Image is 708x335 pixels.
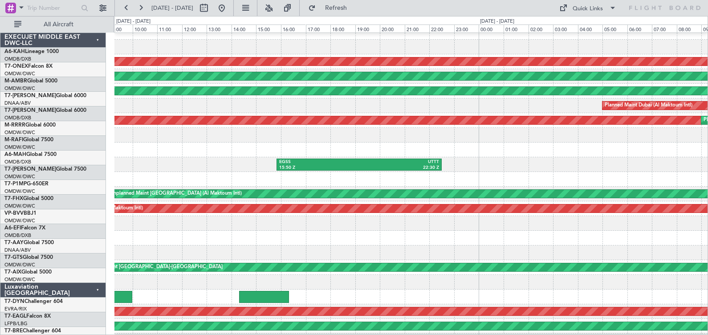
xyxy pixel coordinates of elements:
[4,211,37,216] a: VP-BVVBBJ1
[4,93,56,98] span: T7-[PERSON_NAME]
[304,1,358,15] button: Refresh
[4,159,31,165] a: OMDB/DXB
[429,25,454,33] div: 22:00
[4,299,63,304] a: T7-DYNChallenger 604
[605,99,692,112] div: Planned Maint Dubai (Al Maktoum Intl)
[4,270,21,275] span: T7-AIX
[4,240,24,245] span: T7-AAY
[480,18,514,25] div: [DATE] - [DATE]
[4,225,21,231] span: A6-EFI
[4,108,56,113] span: T7-[PERSON_NAME]
[555,1,621,15] button: Quick Links
[4,85,35,92] a: OMDW/DWC
[4,217,35,224] a: OMDW/DWC
[4,144,35,151] a: OMDW/DWC
[4,196,53,201] a: T7-FHXGlobal 5000
[4,247,31,253] a: DNAA/ABV
[4,49,25,54] span: A6-KAH
[4,78,27,84] span: M-AMBR
[4,152,57,157] a: A6-MAHGlobal 7500
[380,25,405,33] div: 20:00
[4,276,35,283] a: OMDW/DWC
[4,211,24,216] span: VP-BVV
[627,25,652,33] div: 06:00
[4,93,86,98] a: T7-[PERSON_NAME]Global 6000
[116,18,151,25] div: [DATE] - [DATE]
[578,25,603,33] div: 04:00
[4,181,49,187] a: T7-P1MPG-650ER
[4,255,23,260] span: T7-GTS
[108,25,133,33] div: 09:00
[207,25,232,33] div: 13:00
[4,255,53,260] a: T7-GTSGlobal 7500
[4,78,57,84] a: M-AMBRGlobal 5000
[4,196,23,201] span: T7-FHX
[4,114,31,121] a: OMDB/DXB
[4,137,23,143] span: M-RAFI
[23,21,94,28] span: All Aircraft
[4,64,53,69] a: T7-ONEXFalcon 8X
[157,25,182,33] div: 11:00
[405,25,430,33] div: 21:00
[652,25,677,33] div: 07:00
[4,123,25,128] span: M-RRRR
[317,5,355,11] span: Refresh
[4,123,56,128] a: M-RRRRGlobal 6000
[27,1,78,15] input: Trip Number
[4,56,31,62] a: OMDB/DXB
[4,314,26,319] span: T7-EAGL
[4,100,31,106] a: DNAA/ABV
[10,17,97,32] button: All Aircraft
[4,306,27,312] a: EVRA/RIX
[232,25,256,33] div: 14:00
[553,25,578,33] div: 03:00
[85,261,223,274] div: Planned Maint [GEOGRAPHIC_DATA]-[GEOGRAPHIC_DATA]
[677,25,702,33] div: 08:00
[4,203,35,209] a: OMDW/DWC
[4,173,35,180] a: OMDW/DWC
[133,25,158,33] div: 10:00
[479,25,504,33] div: 00:00
[4,240,54,245] a: T7-AAYGlobal 7500
[4,328,61,334] a: T7-BREChallenger 604
[4,225,45,231] a: A6-EFIFalcon 7X
[4,232,31,239] a: OMDB/DXB
[4,320,28,327] a: LFPB/LBG
[504,25,529,33] div: 01:00
[4,188,35,195] a: OMDW/DWC
[4,129,35,136] a: OMDW/DWC
[4,152,26,157] span: A6-MAH
[281,25,306,33] div: 16:00
[306,25,331,33] div: 17:00
[359,159,439,165] div: UTTT
[4,49,59,54] a: A6-KAHLineage 1000
[454,25,479,33] div: 23:00
[529,25,553,33] div: 02:00
[4,108,86,113] a: T7-[PERSON_NAME]Global 6000
[4,70,35,77] a: OMDW/DWC
[355,25,380,33] div: 19:00
[4,167,56,172] span: T7-[PERSON_NAME]
[330,25,355,33] div: 18:00
[4,328,23,334] span: T7-BRE
[4,261,35,268] a: OMDW/DWC
[256,25,281,33] div: 15:00
[4,137,53,143] a: M-RAFIGlobal 7500
[573,4,603,13] div: Quick Links
[4,314,51,319] a: T7-EAGLFalcon 8X
[151,4,193,12] span: [DATE] - [DATE]
[182,25,207,33] div: 12:00
[4,299,24,304] span: T7-DYN
[602,25,627,33] div: 05:00
[4,167,86,172] a: T7-[PERSON_NAME]Global 7500
[279,159,359,165] div: EGSS
[4,270,52,275] a: T7-AIXGlobal 5000
[4,181,27,187] span: T7-P1MP
[110,187,242,200] div: Unplanned Maint [GEOGRAPHIC_DATA] (Al Maktoum Intl)
[279,165,359,171] div: 15:50 Z
[359,165,439,171] div: 22:30 Z
[4,64,28,69] span: T7-ONEX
